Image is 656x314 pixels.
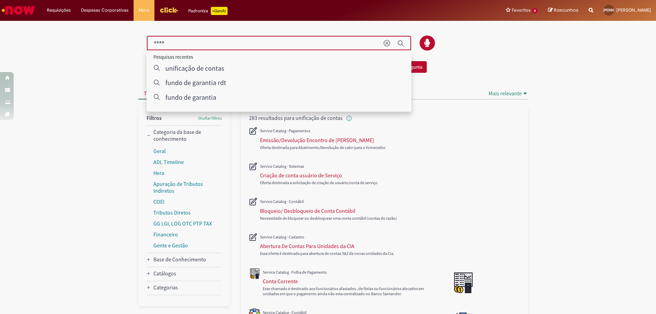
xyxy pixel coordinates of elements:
[1,3,36,17] img: ServiceNow
[211,7,228,15] p: +GenAi
[188,7,228,15] div: Padroniza
[81,7,128,14] span: Despesas Corporativas
[616,7,651,13] span: [PERSON_NAME]
[548,7,578,14] a: Rascunhos
[532,8,538,14] span: 6
[139,7,149,14] span: More
[47,7,71,14] span: Requisições
[603,8,630,12] span: [PERSON_NAME]
[554,7,578,13] span: Rascunhos
[512,7,531,14] span: Favoritos
[160,5,178,15] img: click_logo_yellow_360x200.png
